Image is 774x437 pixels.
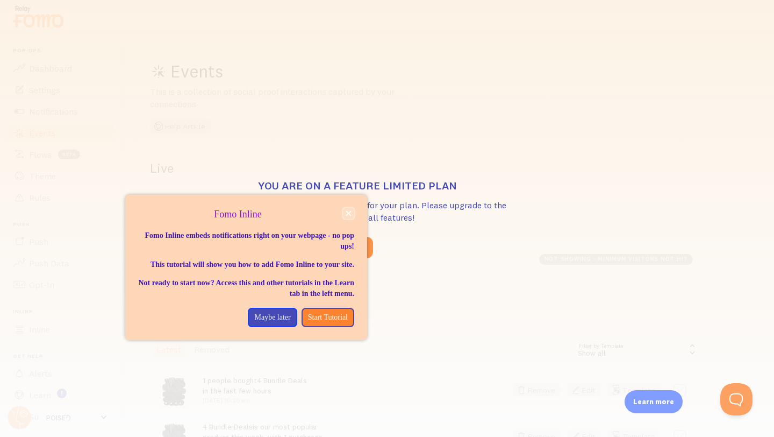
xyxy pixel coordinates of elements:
p: Maybe later [254,312,290,323]
p: Not ready to start now? Access this and other tutorials in the Learn tab in the left menu. [138,278,354,299]
div: Learn more [625,390,683,413]
button: close, [343,208,354,219]
button: Maybe later [248,308,297,327]
iframe: Help Scout Beacon - Open [720,383,752,415]
p: Start Tutorial [308,312,348,323]
p: This tutorial will show you how to add Fomo Inline to your site. [138,259,354,270]
p: Learn more [633,397,674,407]
h3: You are on a feature limited plan [258,179,516,193]
p: Fomo Inline embeds notifications right on your webpage - no pop ups! [138,230,354,252]
p: This feature is not available for your plan. Please upgrade to the next tier plan in order to use... [258,199,516,224]
p: Fomo Inline [138,208,354,222]
button: Start Tutorial [302,308,354,327]
div: Fomo Inline [125,195,367,340]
